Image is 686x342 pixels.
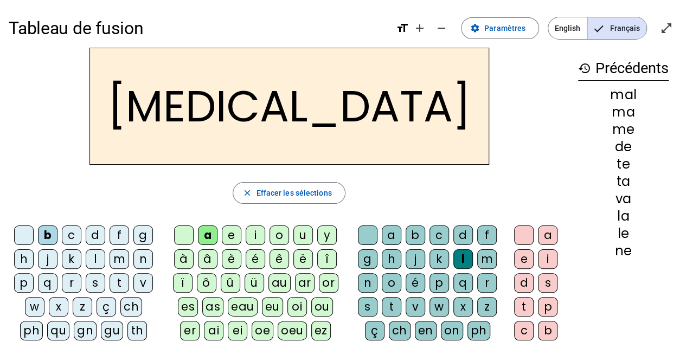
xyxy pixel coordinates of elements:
span: Français [587,17,646,39]
div: û [221,273,240,293]
span: Paramètres [484,22,525,35]
button: Augmenter la taille de la police [409,17,431,39]
div: b [406,225,425,245]
div: ta [578,175,669,188]
div: en [415,321,437,340]
div: b [38,225,57,245]
div: c [62,225,81,245]
div: a [538,225,557,245]
div: ê [270,249,289,269]
mat-icon: settings [470,23,480,33]
div: b [538,321,557,340]
div: p [538,297,557,317]
div: as [202,297,223,317]
button: Diminuer la taille de la police [431,17,452,39]
div: p [14,273,34,293]
div: c [429,225,449,245]
div: t [514,297,534,317]
div: h [382,249,401,269]
div: ph [467,321,490,340]
h2: [MEDICAL_DATA] [89,48,489,165]
div: n [133,249,153,269]
div: mal [578,88,669,101]
mat-icon: history [578,62,591,75]
div: au [268,273,291,293]
div: ë [293,249,313,269]
h1: Tableau de fusion [9,11,387,46]
div: a [198,225,217,245]
div: l [86,249,105,269]
div: a [382,225,401,245]
div: g [358,249,377,269]
div: j [406,249,425,269]
div: va [578,192,669,205]
div: ü [245,273,264,293]
div: q [38,273,57,293]
div: m [110,249,129,269]
div: d [86,225,105,245]
div: t [110,273,129,293]
div: i [246,225,265,245]
div: x [49,297,68,317]
div: eau [228,297,258,317]
div: k [429,249,449,269]
mat-icon: add [413,22,426,35]
div: eu [262,297,283,317]
mat-icon: remove [435,22,448,35]
div: me [578,123,669,136]
div: ph [20,321,43,340]
div: er [180,321,200,340]
div: th [127,321,147,340]
div: ou [311,297,333,317]
mat-button-toggle-group: Language selection [548,17,647,40]
div: i [538,249,557,269]
div: w [25,297,44,317]
div: r [62,273,81,293]
div: v [406,297,425,317]
button: Entrer en plein écran [656,17,677,39]
div: le [578,227,669,240]
div: j [38,249,57,269]
div: w [429,297,449,317]
div: e [222,225,241,245]
div: v [133,273,153,293]
div: la [578,210,669,223]
div: r [477,273,497,293]
div: ei [228,321,247,340]
div: gn [74,321,97,340]
div: h [14,249,34,269]
div: é [246,249,265,269]
div: ç [365,321,384,340]
mat-icon: open_in_full [660,22,673,35]
div: oeu [278,321,307,340]
div: ai [204,321,223,340]
div: gu [101,321,123,340]
div: z [477,297,497,317]
div: k [62,249,81,269]
div: o [382,273,401,293]
div: o [270,225,289,245]
div: x [453,297,473,317]
div: ar [295,273,315,293]
div: s [538,273,557,293]
div: ma [578,106,669,119]
div: e [514,249,534,269]
div: ï [173,273,193,293]
mat-icon: close [242,188,252,198]
div: q [453,273,473,293]
div: or [319,273,338,293]
div: u [293,225,313,245]
div: ch [120,297,142,317]
div: m [477,249,497,269]
div: de [578,140,669,153]
div: è [222,249,241,269]
div: d [453,225,473,245]
div: qu [47,321,69,340]
div: d [514,273,534,293]
div: ne [578,244,669,257]
div: s [86,273,105,293]
div: f [110,225,129,245]
div: à [174,249,194,269]
div: â [198,249,217,269]
div: é [406,273,425,293]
